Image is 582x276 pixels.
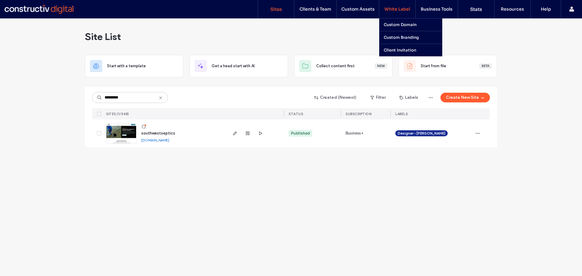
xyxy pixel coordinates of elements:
label: Sites [270,6,282,12]
div: Start with a template [85,55,183,77]
span: Start from file [421,63,446,69]
span: Collect content first [316,63,355,69]
span: SITES (1/548) [106,112,129,116]
a: [DOMAIN_NAME] [141,138,169,142]
span: LABELS [395,112,408,116]
div: Get a head start with AI [189,55,288,77]
span: Get a head start with AI [212,63,255,69]
button: Labels [394,93,423,102]
div: Published [291,131,310,136]
label: Clients & Team [299,6,331,12]
button: Filter [364,93,392,102]
span: STATUS [289,112,303,116]
label: Stats [470,6,482,12]
label: Custom Branding [384,35,419,40]
span: Business+ [346,130,363,136]
span: Site List [85,31,121,43]
div: Start from fileBeta [399,55,497,77]
a: Client Invitation [384,44,442,56]
span: southwestseptics [141,131,175,135]
span: Start with a template [107,63,146,69]
label: White Label [384,6,410,12]
div: Collect content firstNew [294,55,393,77]
span: Designer - [PERSON_NAME] [398,131,445,136]
a: Custom Domain [384,18,442,31]
label: Resources [501,6,524,12]
label: Business Tools [421,6,453,12]
span: Help [14,4,26,10]
label: Custom Domain [384,22,416,27]
label: Custom Assets [341,6,375,12]
div: Beta [479,63,492,69]
a: southwestseptics [141,131,175,136]
button: Create New Site [440,93,490,102]
span: SUBSCRIPTION [346,112,371,116]
label: Help [541,6,551,12]
label: Client Invitation [384,48,416,53]
div: New [375,63,387,69]
a: Custom Branding [384,31,442,44]
button: Created (Newest) [309,93,362,102]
